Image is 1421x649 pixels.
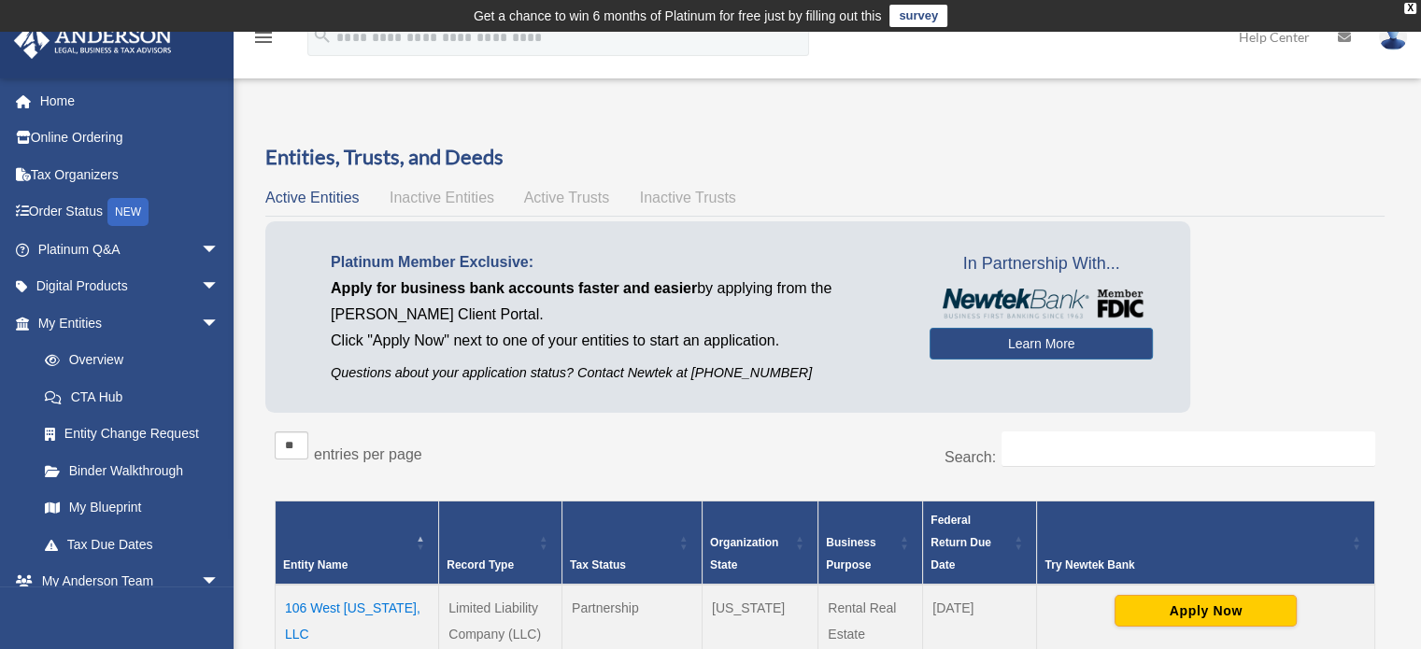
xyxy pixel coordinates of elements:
a: CTA Hub [26,378,238,416]
a: My Blueprint [26,489,238,527]
a: Digital Productsarrow_drop_down [13,268,248,305]
span: Tax Status [570,558,626,571]
span: Federal Return Due Date [931,514,991,571]
a: Online Ordering [13,120,248,157]
a: Order StatusNEW [13,193,248,232]
span: arrow_drop_down [201,304,238,343]
span: Inactive Entities [390,190,494,205]
span: Entity Name [283,558,348,571]
span: Business Purpose [826,536,875,571]
a: Overview [26,342,229,379]
a: My Anderson Teamarrow_drop_down [13,563,248,600]
a: Home [13,82,248,120]
a: Platinum Q&Aarrow_drop_down [13,231,248,268]
label: Search: [945,449,996,465]
span: arrow_drop_down [201,231,238,269]
a: Entity Change Request [26,416,238,453]
span: Record Type [447,558,514,571]
a: survey [889,5,947,27]
p: by applying from the [PERSON_NAME] Client Portal. [331,275,902,328]
a: Learn More [930,328,1153,360]
p: Click "Apply Now" next to one of your entities to start an application. [331,328,902,354]
th: Try Newtek Bank : Activate to sort [1037,501,1375,585]
span: Active Entities [265,190,359,205]
th: Business Purpose: Activate to sort [818,501,923,585]
th: Organization State: Activate to sort [703,501,818,585]
button: Apply Now [1115,595,1297,627]
div: Try Newtek Bank [1044,554,1346,576]
div: NEW [107,198,149,226]
th: Tax Status: Activate to sort [562,501,703,585]
p: Platinum Member Exclusive: [331,249,902,275]
span: In Partnership With... [930,249,1153,279]
a: Tax Organizers [13,156,248,193]
th: Federal Return Due Date: Activate to sort [923,501,1037,585]
span: Apply for business bank accounts faster and easier [331,280,697,296]
span: arrow_drop_down [201,563,238,601]
i: search [312,25,333,46]
img: User Pic [1379,23,1407,50]
img: Anderson Advisors Platinum Portal [8,22,178,59]
a: Tax Due Dates [26,526,238,563]
img: NewtekBankLogoSM.png [939,289,1144,318]
th: Record Type: Activate to sort [439,501,562,585]
div: close [1404,3,1416,14]
h3: Entities, Trusts, and Deeds [265,143,1385,172]
a: My Entitiesarrow_drop_down [13,304,238,342]
span: Organization State [710,536,778,571]
i: menu [252,26,275,49]
a: menu [252,33,275,49]
th: Entity Name: Activate to invert sorting [276,501,439,585]
span: Active Trusts [524,190,610,205]
p: Questions about your application status? Contact Newtek at [PHONE_NUMBER] [331,361,902,385]
a: Binder Walkthrough [26,452,238,489]
span: arrow_drop_down [201,268,238,306]
span: Inactive Trusts [640,190,736,205]
div: Get a chance to win 6 months of Platinum for free just by filling out this [474,5,882,27]
label: entries per page [314,446,422,462]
